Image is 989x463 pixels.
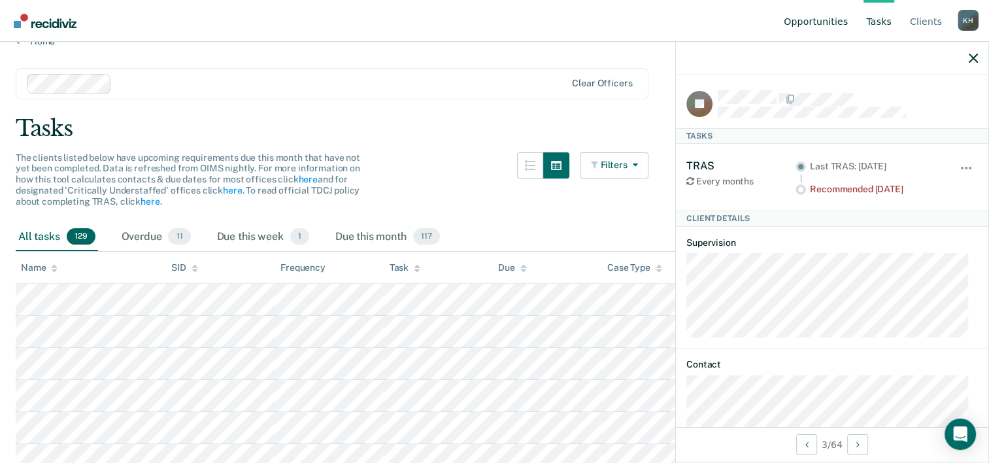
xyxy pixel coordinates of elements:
[168,228,190,245] span: 11
[686,160,796,172] div: TRAS
[298,174,317,184] a: here
[686,176,796,187] div: Every months
[498,262,527,273] div: Due
[945,419,976,450] div: Open Intercom Messenger
[390,262,420,273] div: Task
[686,359,978,370] dt: Contact
[958,10,979,31] div: K H
[676,427,988,462] div: 3 / 64
[223,185,242,196] a: here
[171,262,198,273] div: SID
[214,223,312,252] div: Due this week
[676,128,988,144] div: Tasks
[333,223,443,252] div: Due this month
[580,152,649,179] button: Filters
[686,237,978,249] dt: Supervision
[21,262,58,273] div: Name
[810,161,941,172] div: Last TRAS: [DATE]
[16,152,360,207] span: The clients listed below have upcoming requirements due this month that have not yet been complet...
[810,184,941,195] div: Recommended [DATE]
[280,262,326,273] div: Frequency
[413,228,440,245] span: 117
[14,14,76,28] img: Recidiviz
[16,223,98,252] div: All tasks
[607,262,662,273] div: Case Type
[796,434,817,455] button: Previous Client
[847,434,868,455] button: Next Client
[67,228,95,245] span: 129
[572,78,632,89] div: Clear officers
[290,228,309,245] span: 1
[119,223,193,252] div: Overdue
[141,196,159,207] a: here
[676,211,988,226] div: Client Details
[958,10,979,31] button: Profile dropdown button
[16,115,973,142] div: Tasks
